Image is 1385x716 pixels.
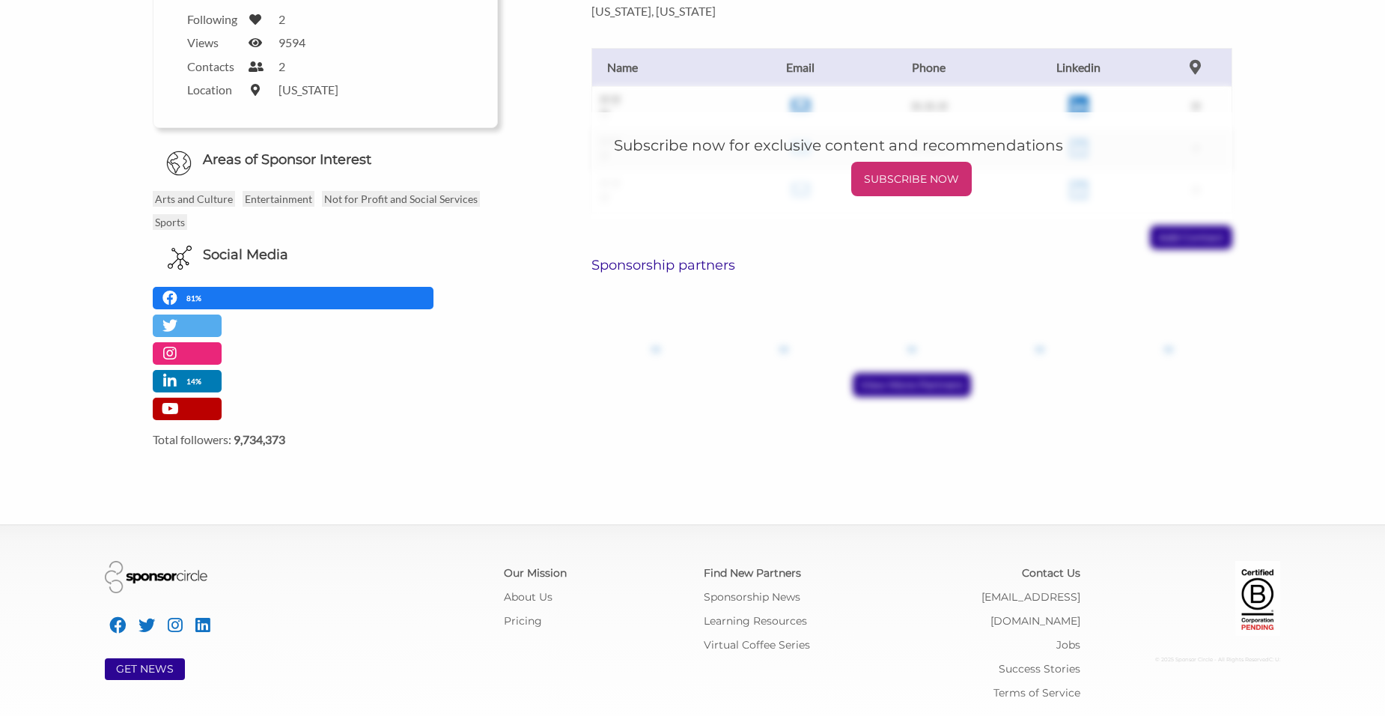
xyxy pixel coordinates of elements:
label: 9594 [278,35,305,49]
a: About Us [504,590,553,604]
img: Social Media Icon [168,246,192,270]
label: Location [187,82,240,97]
th: Linkedin [998,48,1159,86]
img: Globe Icon [166,151,192,176]
p: SUBSCRIBE NOW [857,168,966,190]
p: Arts and Culture [153,191,235,207]
img: Sponsor Circle Logo [105,561,207,593]
h6: Social Media [203,246,288,264]
a: Contact Us [1022,566,1080,580]
th: Name [591,48,741,86]
label: 2 [278,59,285,73]
p: [US_STATE], [US_STATE] [591,4,790,18]
h6: Sponsorship partners [591,257,1232,273]
strong: 9,734,373 [234,432,285,446]
h5: Subscribe now for exclusive content and recommendations [614,135,1210,156]
p: 81% [186,291,205,306]
p: Entertainment [243,191,314,207]
p: Sports [153,214,187,230]
a: Learning Resources [704,614,807,628]
th: Email [741,48,859,86]
p: Not for Profit and Social Services [322,191,480,207]
span: C: U: [1269,656,1280,663]
a: [EMAIL_ADDRESS][DOMAIN_NAME] [981,590,1080,628]
img: Certified Corporation Pending Logo [1235,561,1280,636]
a: Jobs [1056,638,1080,652]
a: Our Mission [504,566,567,580]
th: Phone [859,48,998,86]
div: © 2025 Sponsor Circle - All Rights Reserved [1103,648,1280,672]
label: Following [187,12,240,26]
a: Success Stories [999,662,1080,676]
a: Pricing [504,614,542,628]
label: Total followers: [153,432,498,446]
p: 14% [186,374,205,389]
h6: Areas of Sponsor Interest [141,151,509,169]
label: Views [187,35,240,49]
a: Find New Partners [704,566,801,580]
label: Contacts [187,59,240,73]
a: SUBSCRIBE NOW [614,162,1210,196]
a: Virtual Coffee Series [704,638,810,652]
label: [US_STATE] [278,82,338,97]
label: 2 [278,12,285,26]
a: GET NEWS [116,662,174,676]
a: Sponsorship News [704,590,800,604]
a: Terms of Service [993,686,1080,700]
